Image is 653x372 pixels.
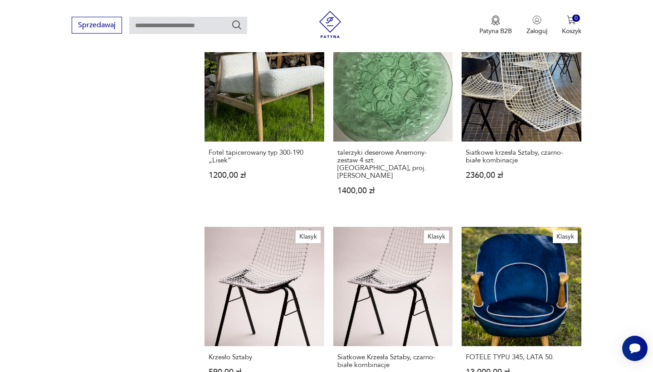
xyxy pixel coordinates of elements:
a: Klasyktalerzyki deserowe Anemony- zestaw 4 szt. Ząbkowice, proj. E. Trzewik-Drosttalerzyki desero... [333,22,453,212]
p: 1400,00 zł [337,187,448,195]
button: Patyna B2B [479,15,512,35]
img: Patyna - sklep z meblami i dekoracjami vintage [317,11,344,38]
p: Patyna B2B [479,27,512,35]
img: Ikona koszyka [567,15,576,24]
div: 0 [572,15,580,22]
a: Sprzedawaj [72,23,122,29]
p: 1200,00 zł [209,171,320,179]
button: 0Koszyk [562,15,581,35]
h3: Krzesło Sztaby [209,353,320,361]
button: Zaloguj [526,15,547,35]
h3: Siatkowe Krzesła Sztaby, czarno-białe kombinacje [337,353,448,369]
img: Ikona medalu [491,15,500,25]
h3: Fotel tapicerowany typ 300-190 „Lisek” [209,149,320,164]
h3: Siatkowe krzesła Sztaby, czarno-białe kombinacje [466,149,577,164]
p: 2360,00 zł [466,171,577,179]
a: KlasykSiatkowe krzesła Sztaby, czarno-białe kombinacjeSiatkowe krzesła Sztaby, czarno-białe kombi... [462,22,581,212]
h3: talerzyki deserowe Anemony- zestaw 4 szt. [GEOGRAPHIC_DATA], proj. [PERSON_NAME] [337,149,448,180]
iframe: Smartsupp widget button [622,336,648,361]
p: Zaloguj [526,27,547,35]
button: Sprzedawaj [72,17,122,34]
button: Szukaj [231,20,242,30]
h3: FOTELE TYPU 345, LATA 50. [466,353,577,361]
img: Ikonka użytkownika [532,15,541,24]
a: Ikona medaluPatyna B2B [479,15,512,35]
a: KlasykFotel tapicerowany typ 300-190 „Lisek”Fotel tapicerowany typ 300-190 „Lisek”1200,00 zł [205,22,324,212]
p: Koszyk [562,27,581,35]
